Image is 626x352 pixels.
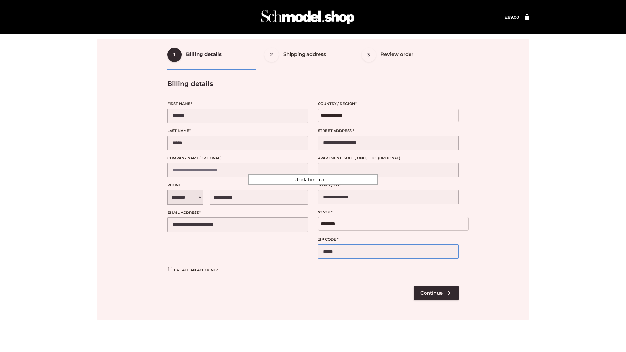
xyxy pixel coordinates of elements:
bdi: 89.00 [505,15,519,20]
img: Schmodel Admin 964 [259,4,357,30]
span: £ [505,15,508,20]
a: £89.00 [505,15,519,20]
div: Updating cart... [248,174,378,185]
